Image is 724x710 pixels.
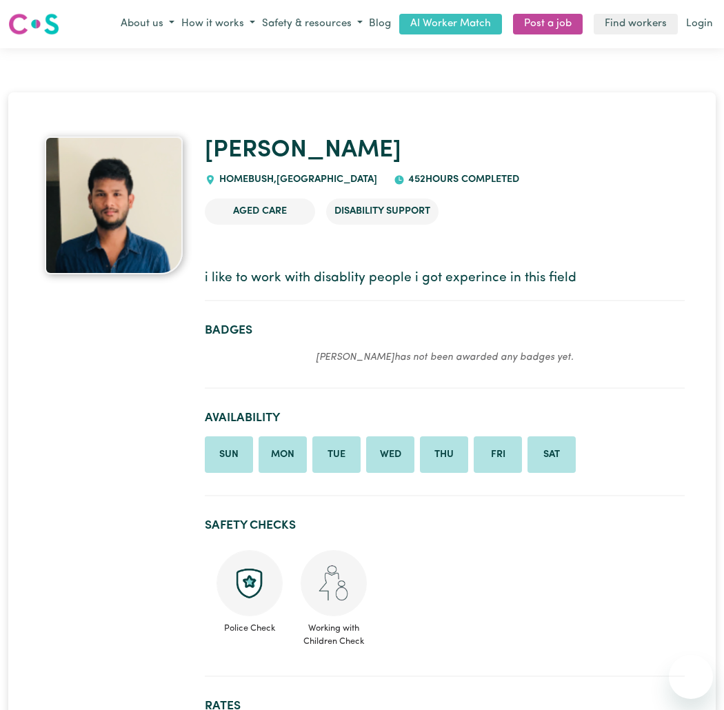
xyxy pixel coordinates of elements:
[259,13,366,36] button: Safety & resources
[8,8,59,40] a: Careseekers logo
[474,436,522,474] li: Available on Friday
[205,436,253,474] li: Available on Sunday
[366,436,414,474] li: Available on Wednesday
[669,655,713,699] iframe: Button to launch messaging window
[205,139,401,163] a: [PERSON_NAME]
[405,174,519,185] span: 452 hours completed
[205,269,685,289] p: i like to work with disablity people i got experince in this field
[513,14,583,35] a: Post a job
[301,550,367,616] img: Working with children check
[259,436,307,474] li: Available on Monday
[527,436,576,474] li: Available on Saturday
[594,14,678,35] a: Find workers
[420,436,468,474] li: Available on Thursday
[205,411,685,425] h2: Availability
[216,616,283,635] span: Police Check
[205,323,685,338] h2: Badges
[45,136,183,274] img: Kiran Goud
[366,14,394,35] a: Blog
[312,436,361,474] li: Available on Tuesday
[205,199,315,225] li: Aged Care
[300,616,368,648] span: Working with Children Check
[39,136,188,274] a: Kiran Goud's profile picture'
[326,199,439,225] li: Disability Support
[316,352,574,363] em: [PERSON_NAME] has not been awarded any badges yet.
[178,13,259,36] button: How it works
[217,550,283,616] img: Police check
[683,14,716,35] a: Login
[216,174,377,185] span: HOMEBUSH , [GEOGRAPHIC_DATA]
[8,12,59,37] img: Careseekers logo
[205,518,685,533] h2: Safety Checks
[117,13,178,36] button: About us
[399,14,502,35] a: AI Worker Match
